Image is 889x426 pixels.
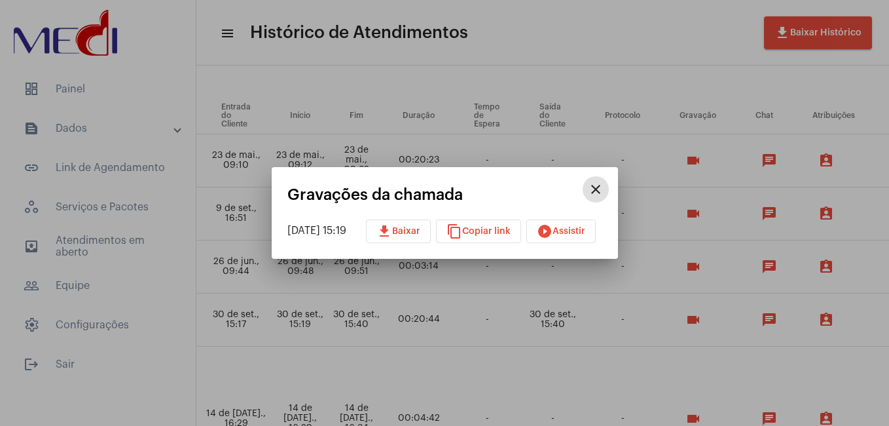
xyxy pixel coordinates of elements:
span: Assistir [537,227,585,236]
button: Assistir [526,220,596,243]
mat-icon: close [588,182,604,197]
span: Copiar link [446,227,511,236]
button: Baixar [366,220,431,243]
mat-icon: play_circle_filled [537,223,553,239]
button: Copiar link [436,220,521,243]
mat-card-title: Gravações da chamada [287,186,583,203]
span: [DATE] 15:19 [287,225,346,236]
mat-icon: content_copy [446,223,462,239]
mat-icon: download [376,223,392,239]
span: Baixar [376,227,420,236]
